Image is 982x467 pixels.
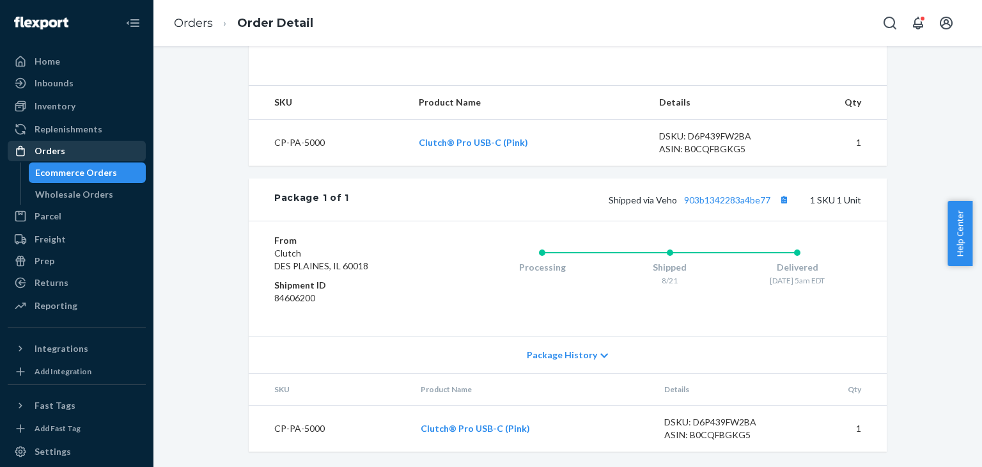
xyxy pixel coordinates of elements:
a: Returns [8,273,146,293]
button: Copy tracking number [775,191,792,208]
div: Returns [35,276,68,289]
a: Orders [174,16,213,30]
a: Settings [8,441,146,462]
a: Add Integration [8,364,146,379]
div: Freight [35,233,66,246]
a: Prep [8,251,146,271]
div: Inventory [35,100,75,113]
a: Reporting [8,296,146,316]
img: Flexport logo [14,17,68,29]
a: Inbounds [8,73,146,93]
th: Product Name [410,374,654,406]
a: 903b1342283a4be77 [684,194,770,205]
div: Integrations [35,342,88,355]
div: ASIN: B0CQFBGKG5 [664,429,784,441]
div: 1 SKU 1 Unit [349,191,861,208]
span: Clutch DES PLAINES, IL 60018 [274,248,368,271]
dt: From [274,234,427,247]
div: Home [35,55,60,68]
div: Orders [35,145,65,157]
button: Open Search Box [877,10,903,36]
div: Package 1 of 1 [274,191,349,208]
div: Add Integration [35,366,91,377]
td: 1 [790,120,887,166]
th: Product Name [409,86,649,120]
ol: breadcrumbs [164,4,323,42]
div: Delivered [733,261,861,274]
div: Reporting [35,299,77,312]
td: 1 [795,406,887,452]
a: Parcel [8,206,146,226]
a: Replenishments [8,119,146,139]
div: ASIN: B0CQFBGKG5 [659,143,779,155]
dt: Shipment ID [274,279,427,292]
button: Help Center [947,201,972,266]
span: Package History [527,349,597,361]
a: Inventory [8,96,146,116]
dd: 84606200 [274,292,427,305]
div: DSKU: D6P439FW2BA [659,130,779,143]
div: Processing [478,261,606,274]
td: CP-PA-5000 [249,406,410,452]
div: Shipped [606,261,734,274]
button: Close Navigation [120,10,146,36]
div: Inbounds [35,77,74,90]
button: Open notifications [905,10,931,36]
button: Fast Tags [8,395,146,416]
div: Fast Tags [35,399,75,412]
a: Wholesale Orders [29,184,146,205]
th: Qty [790,86,887,120]
th: SKU [249,86,409,120]
button: Open account menu [933,10,959,36]
div: Parcel [35,210,61,223]
a: Order Detail [237,16,313,30]
div: Ecommerce Orders [35,166,117,179]
td: CP-PA-5000 [249,120,409,166]
button: Integrations [8,338,146,359]
div: Add Fast Tag [35,423,81,434]
th: Details [649,86,790,120]
a: Add Fast Tag [8,421,146,436]
div: 8/21 [606,275,734,286]
span: Shipped via Veho [609,194,792,205]
th: Details [654,374,795,406]
a: Orders [8,141,146,161]
div: DSKU: D6P439FW2BA [664,416,784,429]
a: Freight [8,229,146,249]
th: SKU [249,374,410,406]
a: Clutch® Pro USB-C (Pink) [419,137,528,148]
div: Replenishments [35,123,102,136]
a: Clutch® Pro USB-C (Pink) [421,423,530,434]
a: Home [8,51,146,72]
th: Qty [795,374,887,406]
div: [DATE] 5am EDT [733,275,861,286]
div: Prep [35,255,54,267]
div: Wholesale Orders [35,188,113,201]
div: Settings [35,445,71,458]
a: Ecommerce Orders [29,162,146,183]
